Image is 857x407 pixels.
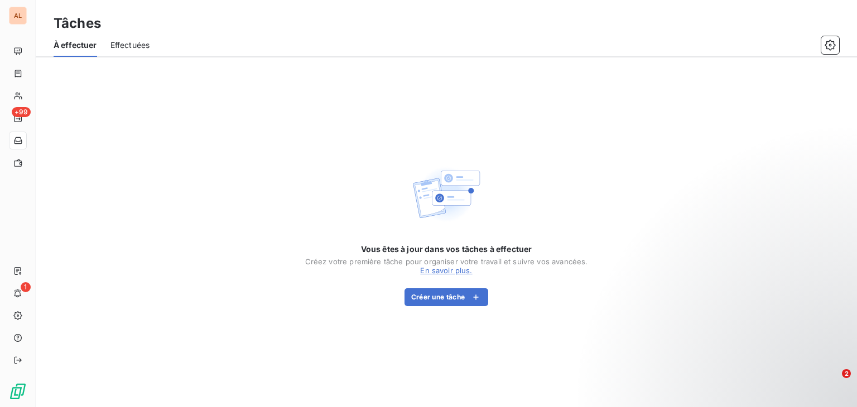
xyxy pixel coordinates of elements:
button: Créer une tâche [405,288,489,306]
span: Vous êtes à jour dans vos tâches à effectuer [361,244,532,255]
div: AL [9,7,27,25]
span: 2 [842,369,851,378]
img: Logo LeanPay [9,382,27,400]
span: Effectuées [110,40,150,51]
div: Créez votre première tâche pour organiser votre travail et suivre vos avancées. [305,257,588,266]
iframe: Intercom live chat [819,369,846,396]
span: 1 [21,282,31,292]
img: Empty state [411,159,482,230]
a: En savoir plus. [420,266,472,275]
h3: Tâches [54,13,101,33]
span: +99 [12,107,31,117]
span: À effectuer [54,40,97,51]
